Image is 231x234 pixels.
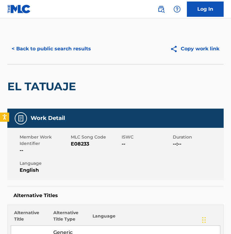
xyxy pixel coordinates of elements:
button: Copy work link [166,41,224,56]
h5: Alternative Titles [13,193,218,199]
span: E08233 [71,140,120,148]
th: Alternative Title [11,210,50,226]
h5: Work Detail [31,115,65,122]
span: --:-- [173,140,222,148]
th: Language [89,210,220,226]
span: -- [122,140,171,148]
span: ISWC [122,134,171,140]
a: Log In [187,2,224,17]
span: -- [20,147,69,154]
img: Work Detail [17,115,25,122]
img: Copy work link [170,45,181,53]
span: MLC Song Code [71,134,120,140]
img: MLC Logo [7,5,31,13]
div: Drag [202,211,206,229]
th: Alternative Title Type [50,210,89,226]
a: Public Search [155,3,167,15]
button: < Back to public search results [7,41,95,56]
span: English [20,167,69,174]
span: Language [20,160,69,167]
div: Help [171,3,183,15]
span: Duration [173,134,222,140]
span: Member Work Identifier [20,134,69,147]
iframe: Chat Widget [200,205,231,234]
img: help [173,5,181,13]
img: search [157,5,165,13]
h2: EL TATUAJE [7,80,79,93]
